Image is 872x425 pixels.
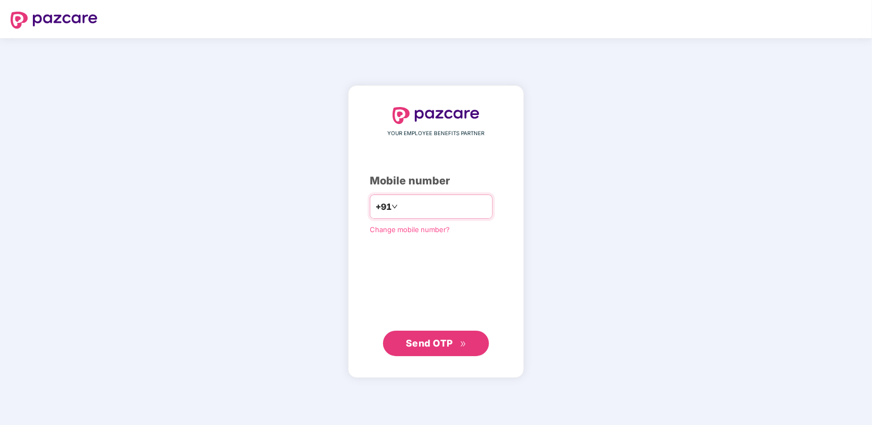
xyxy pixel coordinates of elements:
span: YOUR EMPLOYEE BENEFITS PARTNER [388,129,485,138]
span: down [391,203,398,210]
button: Send OTPdouble-right [383,331,489,356]
span: double-right [460,341,467,348]
span: Send OTP [406,338,453,349]
a: Change mobile number? [370,225,450,234]
img: logo [393,107,479,124]
img: logo [11,12,97,29]
span: +91 [376,200,391,214]
div: Mobile number [370,173,502,189]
